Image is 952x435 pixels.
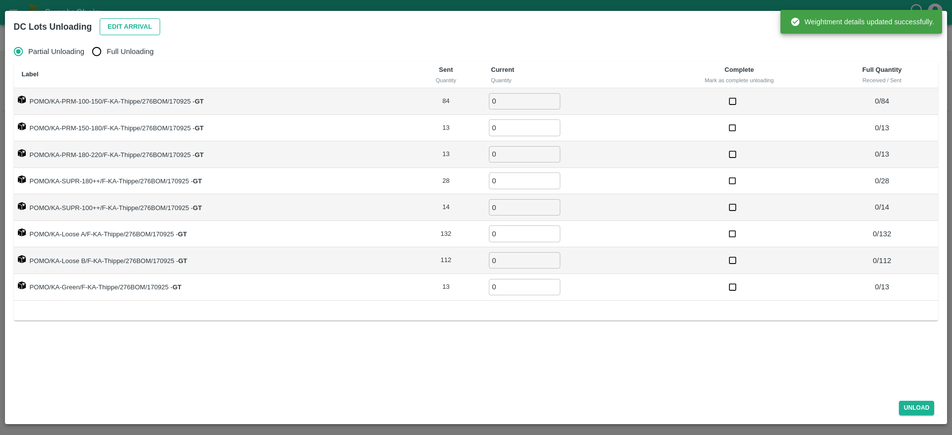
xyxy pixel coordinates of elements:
td: POMO/KA-PRM-100-150/F-KA-Thippe/276BOM/170925 - [14,88,409,115]
img: box [18,281,26,289]
input: 0 [489,146,560,163]
img: box [18,122,26,130]
td: 14 [409,194,483,221]
b: Current [491,66,514,73]
span: Partial Unloading [28,46,84,57]
span: Full Unloading [107,46,154,57]
p: 0 / 13 [830,149,934,160]
img: box [18,175,26,183]
input: 0 [489,93,560,109]
p: 0 / 13 [830,122,934,133]
p: 0 / 14 [830,202,934,213]
strong: GT [178,257,187,265]
input: 0 [489,225,560,242]
p: 0 / 84 [830,96,934,107]
td: POMO/KA-SUPR-180++/F-KA-Thippe/276BOM/170925 - [14,168,409,195]
td: 13 [409,115,483,142]
td: 84 [409,88,483,115]
td: POMO/KA-PRM-180-220/F-KA-Thippe/276BOM/170925 - [14,141,409,168]
p: 0 / 13 [830,281,934,292]
input: 0 [489,252,560,269]
input: 0 [489,279,560,295]
b: Sent [439,66,453,73]
div: Mark as complete unloading [661,76,818,85]
td: POMO/KA-Green/F-KA-Thippe/276BOM/170925 - [14,274,409,301]
div: Weightment details updated successfully. [790,13,934,31]
strong: GT [195,124,204,132]
button: Edit Arrival [100,18,160,36]
div: Quantity [491,76,645,85]
img: box [18,228,26,236]
strong: GT [193,177,202,185]
img: box [18,255,26,263]
img: box [18,202,26,210]
td: 13 [409,141,483,168]
b: Full Quantity [862,66,901,73]
p: 0 / 28 [830,175,934,186]
strong: GT [173,283,181,291]
p: 0 / 132 [830,228,934,239]
b: Label [22,70,39,78]
strong: GT [193,204,202,212]
b: Complete [724,66,754,73]
b: DC Lots Unloading [14,22,92,32]
td: 13 [409,274,483,301]
div: Received / Sent [833,76,930,85]
button: Unload [899,401,935,415]
img: box [18,96,26,104]
strong: GT [195,98,204,105]
div: Quantity [417,76,476,85]
td: POMO/KA-Loose B/F-KA-Thippe/276BOM/170925 - [14,247,409,274]
strong: GT [195,151,204,159]
strong: GT [178,230,187,238]
p: 0 / 112 [830,255,934,266]
input: 0 [489,119,560,136]
td: POMO/KA-PRM-150-180/F-KA-Thippe/276BOM/170925 - [14,115,409,142]
td: POMO/KA-SUPR-100++/F-KA-Thippe/276BOM/170925 - [14,194,409,221]
td: 132 [409,221,483,248]
img: box [18,149,26,157]
td: 28 [409,168,483,195]
td: POMO/KA-Loose A/F-KA-Thippe/276BOM/170925 - [14,221,409,248]
input: 0 [489,199,560,216]
td: 112 [409,247,483,274]
input: 0 [489,172,560,189]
